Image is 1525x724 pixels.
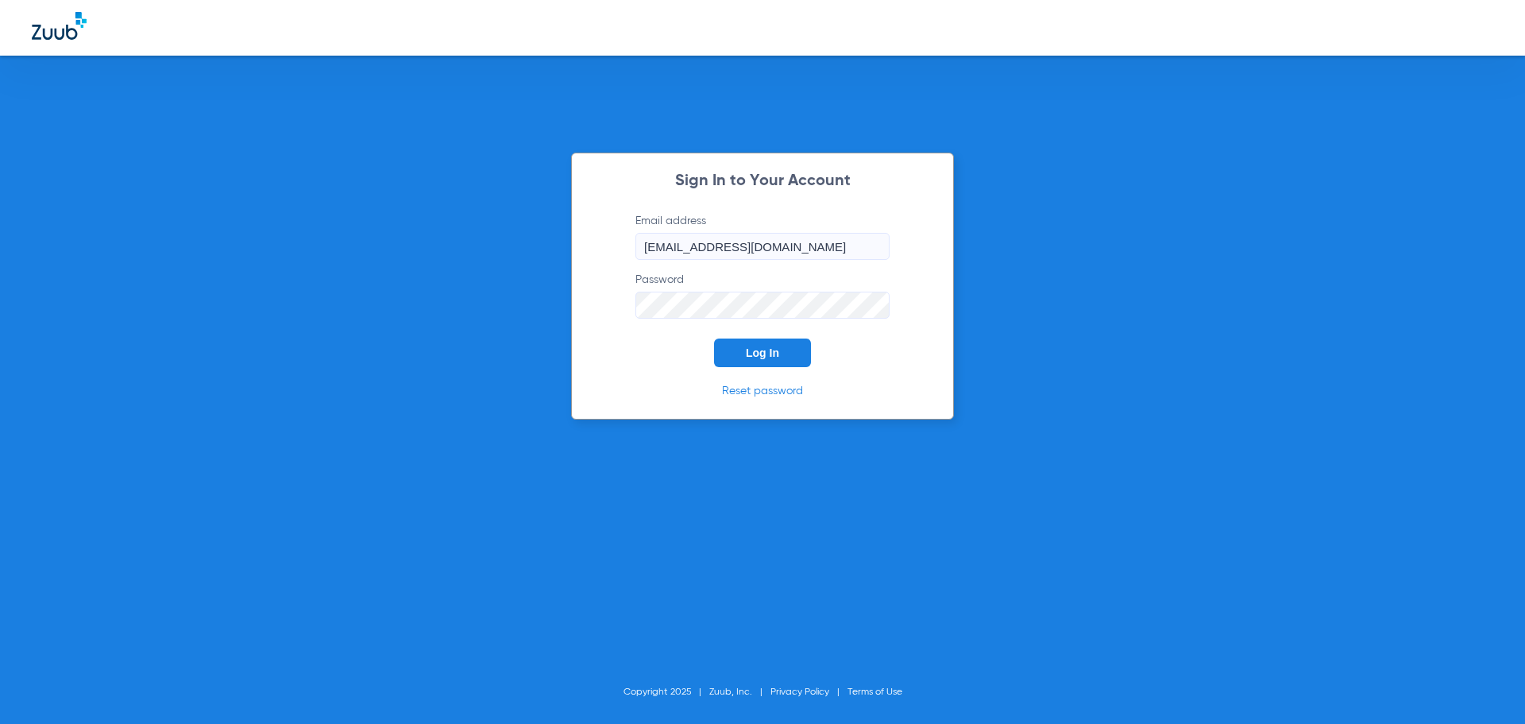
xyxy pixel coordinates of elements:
[612,173,913,189] h2: Sign In to Your Account
[32,12,87,40] img: Zuub Logo
[635,213,890,260] label: Email address
[770,687,829,697] a: Privacy Policy
[635,292,890,319] input: Password
[722,385,803,397] a: Reset password
[624,684,709,700] li: Copyright 2025
[635,272,890,319] label: Password
[635,233,890,260] input: Email address
[746,347,779,359] span: Log In
[847,687,902,697] a: Terms of Use
[714,339,811,367] button: Log In
[709,684,770,700] li: Zuub, Inc.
